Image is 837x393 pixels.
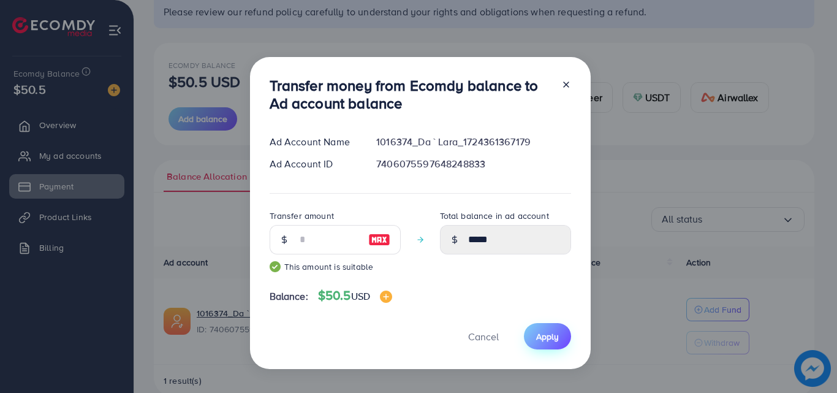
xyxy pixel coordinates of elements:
[260,135,367,149] div: Ad Account Name
[260,157,367,171] div: Ad Account ID
[468,330,499,343] span: Cancel
[270,77,551,112] h3: Transfer money from Ecomdy balance to Ad account balance
[318,288,392,303] h4: $50.5
[270,261,401,273] small: This amount is suitable
[380,291,392,303] img: image
[366,157,580,171] div: 7406075597648248833
[351,289,370,303] span: USD
[366,135,580,149] div: 1016374_Da ` Lara_1724361367179
[270,289,308,303] span: Balance:
[368,232,390,247] img: image
[524,323,571,349] button: Apply
[440,210,549,222] label: Total balance in ad account
[536,330,559,343] span: Apply
[270,210,334,222] label: Transfer amount
[453,323,514,349] button: Cancel
[270,261,281,272] img: guide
